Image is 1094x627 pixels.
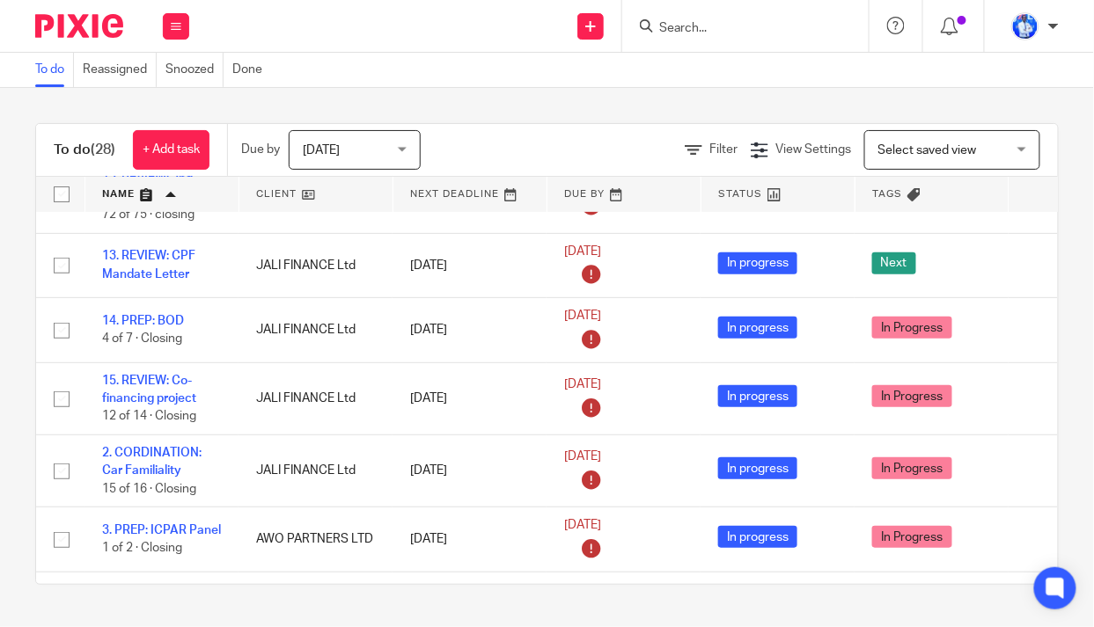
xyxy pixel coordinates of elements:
span: 1 of 2 · Closing [102,543,182,555]
input: Search [657,21,816,37]
span: Select saved view [878,144,977,157]
td: [DATE] [393,434,547,507]
h1: To do [54,141,115,159]
td: JALI FINANCE Ltd [239,233,393,298]
a: 15. REVIEW: Co-financing project [102,375,196,405]
span: Filter [709,143,738,156]
a: 4. REVIEW: Legal action needed [102,584,195,614]
td: JALI FINANCE Ltd [239,298,393,363]
span: In progress [718,317,797,339]
a: + Add task [133,130,209,170]
span: In Progress [872,385,952,407]
span: 72 of 75 · closing [102,208,195,221]
td: JALI FINANCE Ltd [239,362,393,434]
span: [DATE] [564,310,601,322]
span: [DATE] [564,450,601,463]
a: Reassigned [83,53,157,87]
span: 12 of 14 · Closing [102,411,196,423]
a: Done [232,53,271,87]
img: Pixie [35,14,123,38]
span: Tags [873,189,903,199]
td: [DATE] [393,507,547,572]
span: In Progress [872,457,952,479]
span: In Progress [872,317,952,339]
a: 13. REVIEW: CPF Mandate Letter [102,250,195,280]
a: Snoozed [165,53,224,87]
a: To do [35,53,74,87]
a: 2. CORDINATION: Car Familiality [102,447,202,477]
span: Next [872,252,916,274]
span: In progress [718,526,797,548]
span: (28) [91,142,115,157]
td: JALI FINANCE Ltd [239,434,393,507]
span: [DATE] [564,245,601,258]
td: [DATE] [393,362,547,434]
a: 3. PREP: ICPAR Panel [102,524,221,536]
span: View Settings [775,143,851,156]
td: [DATE] [393,298,547,363]
span: 15 of 16 · Closing [102,483,196,495]
span: In progress [718,457,797,479]
td: AWO PARTNERS LTD [239,507,393,572]
span: In Progress [872,526,952,548]
a: 14. PREP: BOD [102,315,184,327]
span: [DATE] [303,144,340,157]
span: 4 of 7 · Closing [102,333,182,346]
p: Due by [241,141,280,158]
span: In progress [718,252,797,274]
span: [DATE] [564,378,601,390]
span: [DATE] [564,519,601,531]
img: WhatsApp%20Image%202022-01-17%20at%2010.26.43%20PM.jpeg [1011,12,1039,40]
span: In progress [718,385,797,407]
td: [DATE] [393,233,547,298]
